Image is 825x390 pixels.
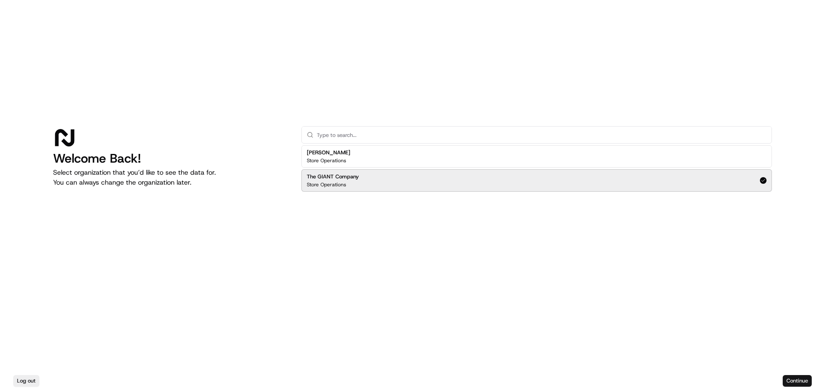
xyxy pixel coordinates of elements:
[301,144,772,193] div: Suggestions
[53,168,288,188] p: Select organization that you’d like to see the data for. You can always change the organization l...
[307,181,346,188] p: Store Operations
[307,173,359,180] h2: The GIANT Company
[317,127,767,143] input: Type to search...
[307,149,350,156] h2: [PERSON_NAME]
[307,157,346,164] p: Store Operations
[13,375,39,387] button: Log out
[53,151,288,166] h1: Welcome Back!
[783,375,812,387] button: Continue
